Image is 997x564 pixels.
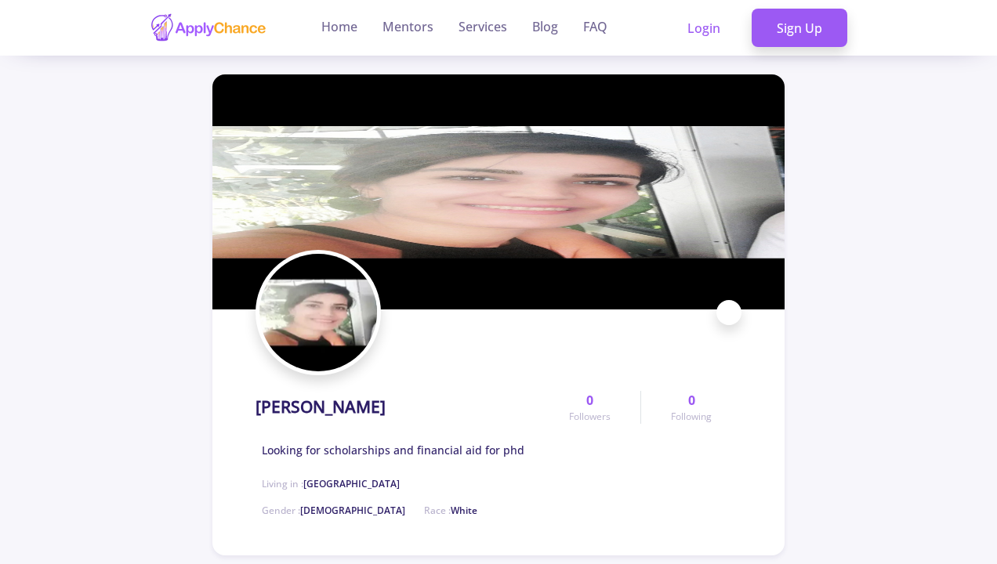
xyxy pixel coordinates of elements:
img: khaledeh ranjbaravatar [259,254,377,371]
span: Living in : [262,477,400,490]
span: 0 [688,391,695,410]
span: 0 [586,391,593,410]
span: Gender : [262,504,405,517]
span: Following [671,410,712,424]
img: khaledeh ranjbarcover image [212,74,785,309]
span: Followers [569,410,611,424]
a: 0Followers [539,391,640,424]
span: White [451,504,477,517]
a: 0Following [640,391,741,424]
span: Looking for scholarships and financial aid for phd [262,442,524,458]
span: [GEOGRAPHIC_DATA] [303,477,400,490]
a: Login [662,9,745,48]
span: Race : [424,504,477,517]
img: applychance logo [150,13,267,43]
a: Sign Up [752,9,847,48]
h1: [PERSON_NAME] [256,397,386,417]
span: [DEMOGRAPHIC_DATA] [300,504,405,517]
